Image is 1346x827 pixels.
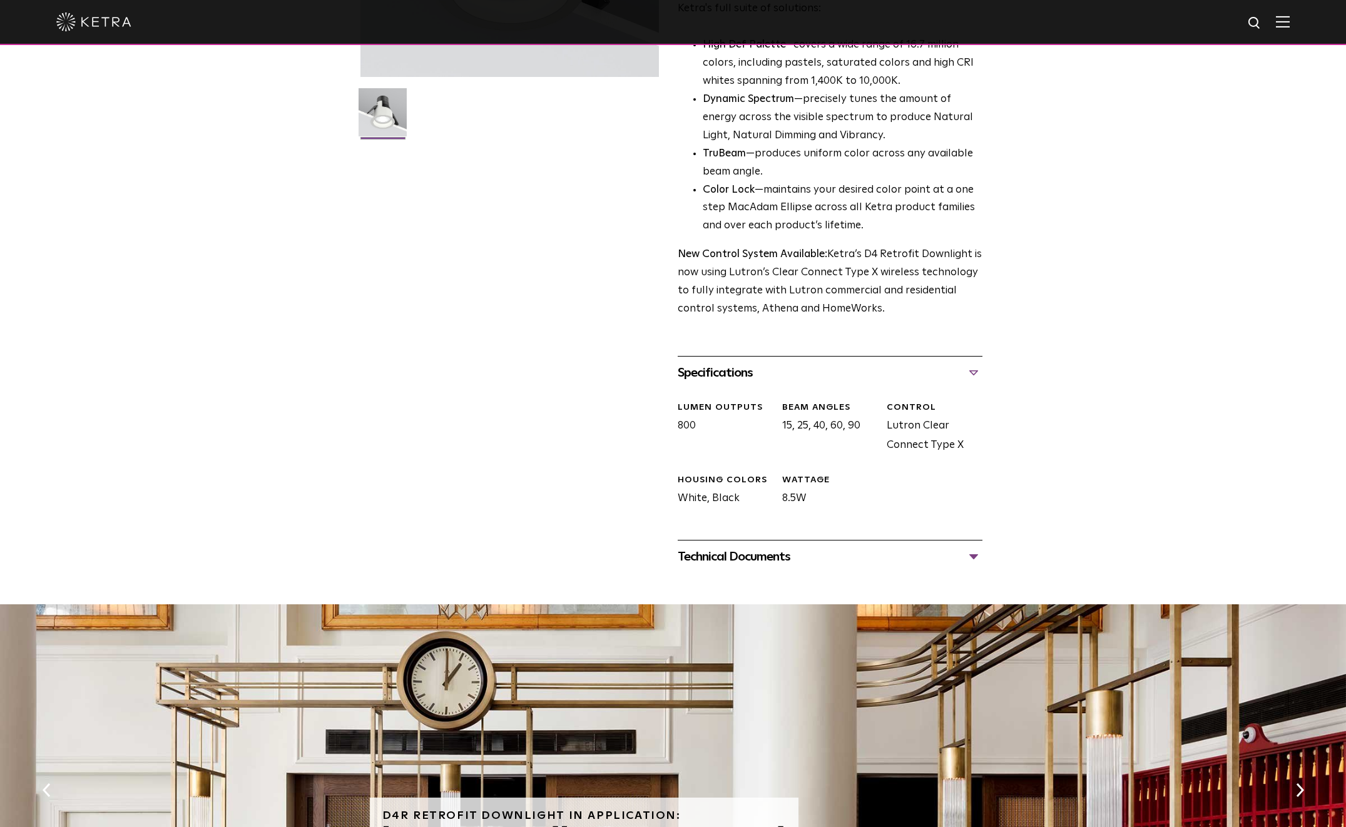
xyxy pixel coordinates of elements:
[703,145,982,181] li: —produces uniform color across any available beam angle.
[668,402,773,455] div: 800
[1293,782,1306,798] button: Next
[703,148,746,159] strong: TruBeam
[1276,16,1290,28] img: Hamburger%20Nav.svg
[1247,16,1263,31] img: search icon
[703,181,982,236] li: —maintains your desired color point at a one step MacAdam Ellipse across all Ketra product famili...
[678,249,827,260] strong: New Control System Available:
[877,402,982,455] div: Lutron Clear Connect Type X
[703,36,982,91] p: covers a wide range of 16.7 million colors, including pastels, saturated colors and high CRI whit...
[703,94,794,104] strong: Dynamic Spectrum
[359,88,407,146] img: D4R Retrofit Downlight
[678,402,773,414] div: LUMEN OUTPUTS
[773,402,877,455] div: 15, 25, 40, 60, 90
[668,474,773,509] div: White, Black
[887,402,982,414] div: CONTROL
[678,474,773,487] div: HOUSING COLORS
[678,246,982,318] p: Ketra’s D4 Retrofit Downlight is now using Lutron’s Clear Connect Type X wireless technology to f...
[782,474,877,487] div: WATTAGE
[678,363,982,383] div: Specifications
[703,185,755,195] strong: Color Lock
[382,810,787,821] h6: D4R Retrofit Downlight in Application:
[773,474,877,509] div: 8.5W
[40,782,53,798] button: Previous
[703,91,982,145] li: —precisely tunes the amount of energy across the visible spectrum to produce Natural Light, Natur...
[678,547,982,567] div: Technical Documents
[782,402,877,414] div: Beam Angles
[56,13,131,31] img: ketra-logo-2019-white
